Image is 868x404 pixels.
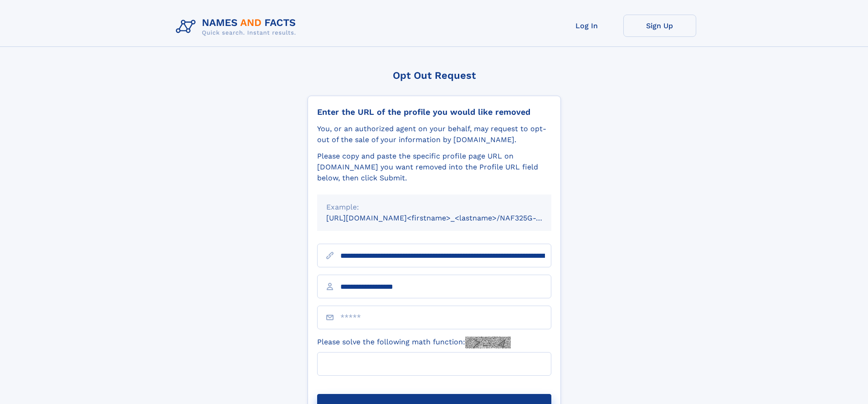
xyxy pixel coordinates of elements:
[317,107,551,117] div: Enter the URL of the profile you would like removed
[326,214,569,222] small: [URL][DOMAIN_NAME]<firstname>_<lastname>/NAF325G-xxxxxxxx
[317,123,551,145] div: You, or an authorized agent on your behalf, may request to opt-out of the sale of your informatio...
[317,151,551,184] div: Please copy and paste the specific profile page URL on [DOMAIN_NAME] you want removed into the Pr...
[550,15,623,37] a: Log In
[326,202,542,213] div: Example:
[172,15,303,39] img: Logo Names and Facts
[308,70,561,81] div: Opt Out Request
[623,15,696,37] a: Sign Up
[317,337,511,348] label: Please solve the following math function:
